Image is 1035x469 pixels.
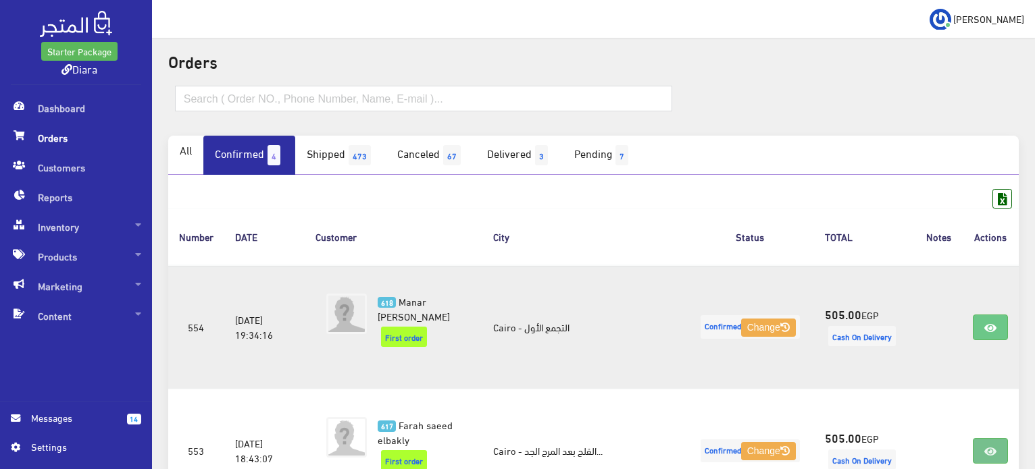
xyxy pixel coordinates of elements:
span: Inventory [11,212,141,242]
span: 3 [535,145,548,165]
th: Customer [305,209,482,265]
span: Manar [PERSON_NAME] [378,292,450,325]
a: Delivered3 [476,136,563,175]
img: avatar.png [326,417,367,458]
span: Reports [11,182,141,212]
span: First order [381,327,427,347]
img: ... [930,9,951,30]
span: Confirmed [701,315,800,339]
a: Starter Package [41,42,118,61]
th: Actions [962,209,1019,265]
span: Content [11,301,141,331]
a: 617 Farah saeed elbakly [378,417,461,447]
td: EGP [814,265,915,389]
a: Pending7 [563,136,643,175]
span: Marketing [11,271,141,301]
button: Change [741,442,796,461]
a: Settings [11,439,141,461]
img: avatar.png [326,294,367,334]
img: . [40,11,112,37]
a: Shipped473 [295,136,386,175]
span: 618 [378,297,396,308]
a: ... [PERSON_NAME] [930,8,1024,30]
span: Dashboard [11,93,141,123]
span: Messages [31,410,116,425]
td: Cairo - التجمع الأول [482,265,686,389]
button: Change [741,319,796,337]
a: 618 Manar [PERSON_NAME] [378,294,461,323]
td: 554 [168,265,224,389]
a: All [168,136,203,164]
span: 473 [349,145,371,165]
span: 617 [378,420,396,432]
th: DATE [224,209,305,265]
th: City [482,209,686,265]
span: Farah saeed elbakly [378,415,453,449]
strong: 505.00 [825,429,861,446]
span: Products [11,242,141,271]
span: 7 [615,145,628,165]
h2: Orders [168,52,1019,70]
span: Confirmed [701,439,800,463]
span: Settings [31,439,130,454]
th: Status [686,209,814,265]
a: Diara [61,59,97,78]
span: Customers [11,153,141,182]
span: 14 [127,414,141,424]
th: TOTAL [814,209,915,265]
span: 67 [443,145,461,165]
span: 4 [268,145,280,165]
strong: 505.00 [825,305,861,323]
input: Search ( Order NO., Phone Number, Name, E-mail )... [175,86,672,111]
span: Cash On Delivery [828,326,896,346]
a: Confirmed4 [203,136,295,175]
td: [DATE] 19:34:16 [224,265,305,389]
th: Notes [915,209,962,265]
a: 14 Messages [11,410,141,439]
th: Number [168,209,224,265]
span: Orders [11,123,141,153]
span: [PERSON_NAME] [953,10,1024,27]
a: Canceled67 [386,136,476,175]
